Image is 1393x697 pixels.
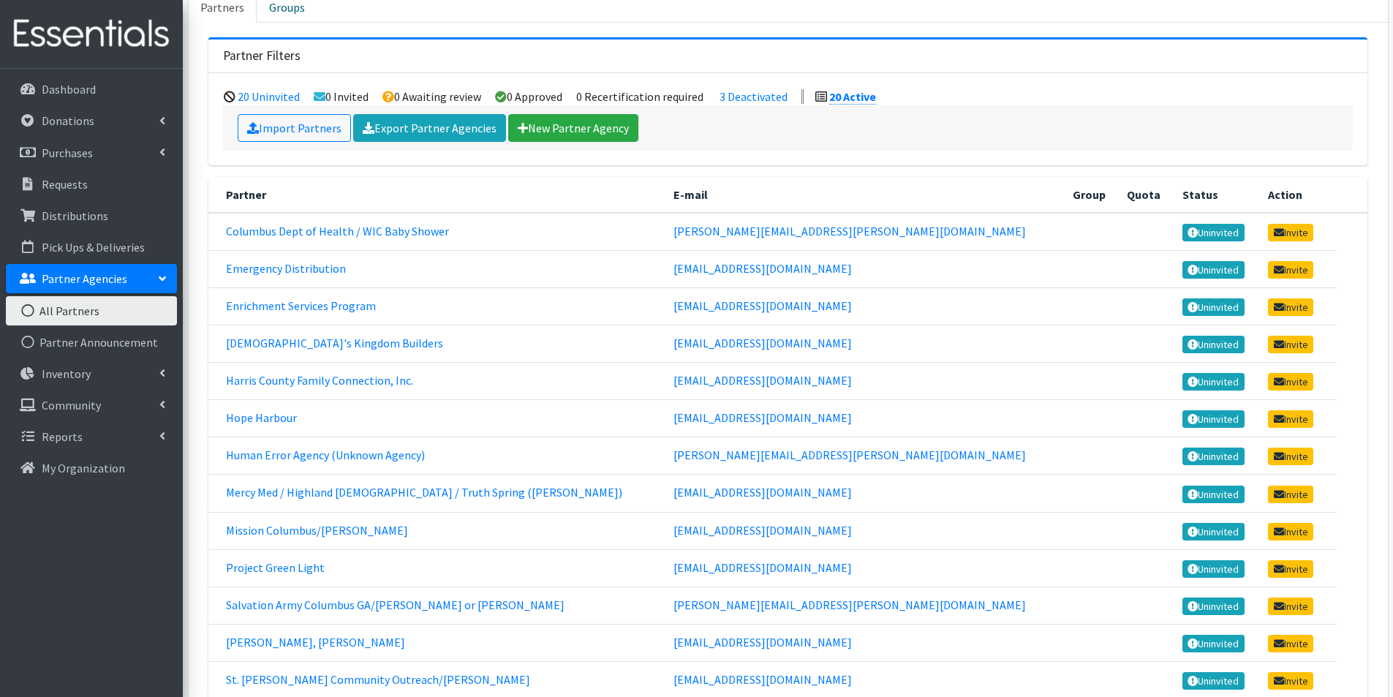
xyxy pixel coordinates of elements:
[1174,177,1259,213] th: Status
[6,201,177,230] a: Distributions
[42,240,145,255] p: Pick Ups & Deliveries
[1182,448,1245,465] a: Uninvited
[42,82,96,97] p: Dashboard
[6,138,177,167] a: Purchases
[1268,635,1313,652] a: Invite
[673,224,1026,238] a: [PERSON_NAME][EMAIL_ADDRESS][PERSON_NAME][DOMAIN_NAME]
[673,635,852,649] a: [EMAIL_ADDRESS][DOMAIN_NAME]
[6,391,177,420] a: Community
[1268,672,1313,690] a: Invite
[6,359,177,388] a: Inventory
[1182,635,1245,652] a: Uninvited
[42,398,101,412] p: Community
[1182,410,1245,428] a: Uninvited
[314,89,369,104] li: 0 Invited
[673,560,852,575] a: [EMAIL_ADDRESS][DOMAIN_NAME]
[6,170,177,199] a: Requests
[673,448,1026,462] a: [PERSON_NAME][EMAIL_ADDRESS][PERSON_NAME][DOMAIN_NAME]
[1118,177,1174,213] th: Quota
[42,366,91,381] p: Inventory
[1182,224,1245,241] a: Uninvited
[226,261,346,276] a: Emergency Distribution
[6,264,177,293] a: Partner Agencies
[226,523,408,538] a: Mission Columbus/[PERSON_NAME]
[673,298,852,313] a: [EMAIL_ADDRESS][DOMAIN_NAME]
[673,523,852,538] a: [EMAIL_ADDRESS][DOMAIN_NAME]
[238,89,300,104] a: 20 Uninvited
[495,89,562,104] li: 0 Approved
[42,429,83,444] p: Reports
[42,146,93,160] p: Purchases
[673,485,852,500] a: [EMAIL_ADDRESS][DOMAIN_NAME]
[1182,560,1245,578] a: Uninvited
[226,224,449,238] a: Columbus Dept of Health / WIC Baby Shower
[42,208,108,223] p: Distributions
[1268,486,1313,503] a: Invite
[226,298,376,313] a: Enrichment Services Program
[1268,560,1313,578] a: Invite
[42,461,125,475] p: My Organization
[1182,336,1245,353] a: Uninvited
[42,177,88,192] p: Requests
[6,328,177,357] a: Partner Announcement
[6,233,177,262] a: Pick Ups & Deliveries
[1268,298,1313,316] a: Invite
[1182,672,1245,690] a: Uninvited
[665,177,1064,213] th: E-mail
[208,177,665,213] th: Partner
[576,89,703,104] li: 0 Recertification required
[226,410,297,425] a: Hope Harbour
[673,373,852,388] a: [EMAIL_ADDRESS][DOMAIN_NAME]
[6,10,177,59] img: HumanEssentials
[1268,373,1313,391] a: Invite
[6,422,177,451] a: Reports
[226,373,413,388] a: Harris County Family Connection, Inc.
[42,113,94,128] p: Donations
[226,598,565,612] a: Salvation Army Columbus GA/[PERSON_NAME] or [PERSON_NAME]
[226,336,443,350] a: [DEMOGRAPHIC_DATA]'s Kingdom Builders
[720,89,788,104] a: 3 Deactivated
[673,336,852,350] a: [EMAIL_ADDRESS][DOMAIN_NAME]
[1268,336,1313,353] a: Invite
[226,635,405,649] a: [PERSON_NAME], [PERSON_NAME]
[1182,373,1245,391] a: Uninvited
[1268,523,1313,540] a: Invite
[1268,410,1313,428] a: Invite
[226,672,530,687] a: St. [PERSON_NAME] Community Outreach/[PERSON_NAME]
[1064,177,1118,213] th: Group
[1268,224,1313,241] a: Invite
[226,560,325,575] a: Project Green Light
[1182,598,1245,615] a: Uninvited
[1259,177,1337,213] th: Action
[238,114,351,142] a: Import Partners
[223,48,301,64] h3: Partner Filters
[1268,448,1313,465] a: Invite
[6,453,177,483] a: My Organization
[226,485,622,500] a: Mercy Med / Highland [DEMOGRAPHIC_DATA] / Truth Spring ([PERSON_NAME])
[1182,486,1245,503] a: Uninvited
[1182,523,1245,540] a: Uninvited
[673,261,852,276] a: [EMAIL_ADDRESS][DOMAIN_NAME]
[6,296,177,325] a: All Partners
[42,271,127,286] p: Partner Agencies
[1268,261,1313,279] a: Invite
[382,89,481,104] li: 0 Awaiting review
[1182,261,1245,279] a: Uninvited
[1182,298,1245,316] a: Uninvited
[1268,598,1313,615] a: Invite
[226,448,425,462] a: Human Error Agency (Unknown Agency)
[673,410,852,425] a: [EMAIL_ADDRESS][DOMAIN_NAME]
[353,114,506,142] a: Export Partner Agencies
[6,75,177,104] a: Dashboard
[6,106,177,135] a: Donations
[673,598,1026,612] a: [PERSON_NAME][EMAIL_ADDRESS][PERSON_NAME][DOMAIN_NAME]
[508,114,638,142] a: New Partner Agency
[829,89,876,105] a: 20 Active
[673,672,852,687] a: [EMAIL_ADDRESS][DOMAIN_NAME]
